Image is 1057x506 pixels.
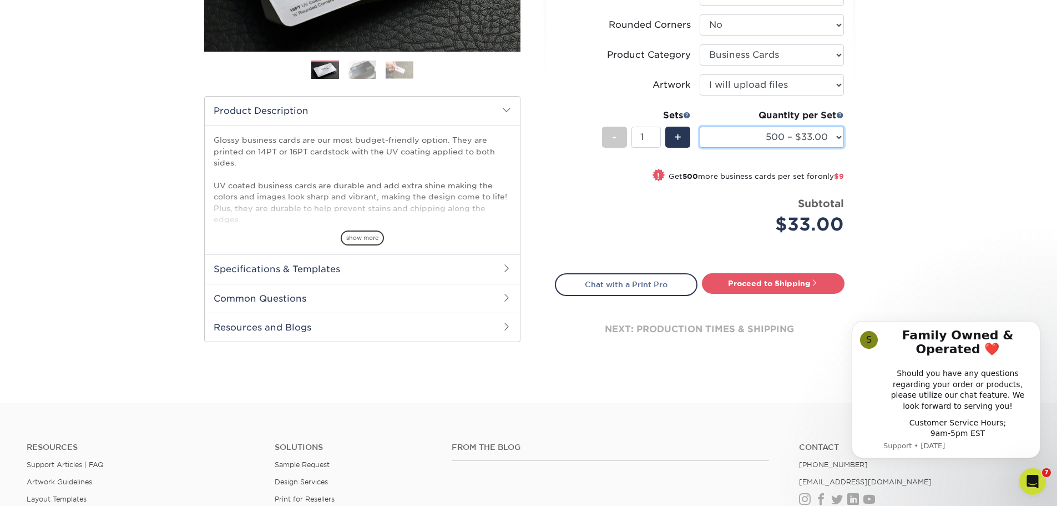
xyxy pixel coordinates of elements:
div: Sets [602,109,691,122]
strong: Subtotal [798,197,844,209]
p: Glossy business cards are our most budget-friendly option. They are printed on 14PT or 16PT cards... [214,134,511,282]
iframe: Google Customer Reviews [3,472,94,502]
div: Product Category [607,48,691,62]
h2: Specifications & Templates [205,254,520,283]
iframe: Intercom live chat [1019,468,1046,495]
a: Design Services [275,478,328,486]
a: Contact [799,443,1030,452]
span: show more [341,231,384,246]
img: Business Cards 01 [311,57,339,84]
h4: Solutions [275,443,435,452]
div: $33.00 [708,211,844,238]
span: ! [657,170,660,182]
strong: 500 [682,172,698,181]
span: - [612,129,617,146]
div: Quantity per Set [700,109,844,122]
a: [EMAIL_ADDRESS][DOMAIN_NAME] [799,478,932,486]
small: Get more business cards per set for [669,172,844,183]
span: 7 [1042,468,1051,477]
h2: Common Questions [205,284,520,313]
a: Proceed to Shipping [702,273,844,293]
div: next: production times & shipping [555,296,844,363]
a: Chat with a Print Pro [555,273,697,295]
h2: Resources and Blogs [205,313,520,342]
a: Sample Request [275,460,330,469]
iframe: Intercom notifications message [835,304,1057,476]
a: [PHONE_NUMBER] [799,460,868,469]
span: only [818,172,844,181]
a: Print for Resellers [275,495,335,503]
img: Business Cards 02 [348,60,376,79]
div: Artwork [653,78,691,92]
div: Rounded Corners [609,18,691,32]
a: Support Articles | FAQ [27,460,104,469]
h4: Resources [27,443,258,452]
h2: Product Description [205,97,520,125]
span: $9 [834,172,844,181]
img: Business Cards 03 [386,61,413,78]
h4: From the Blog [452,443,769,452]
span: + [674,129,681,146]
